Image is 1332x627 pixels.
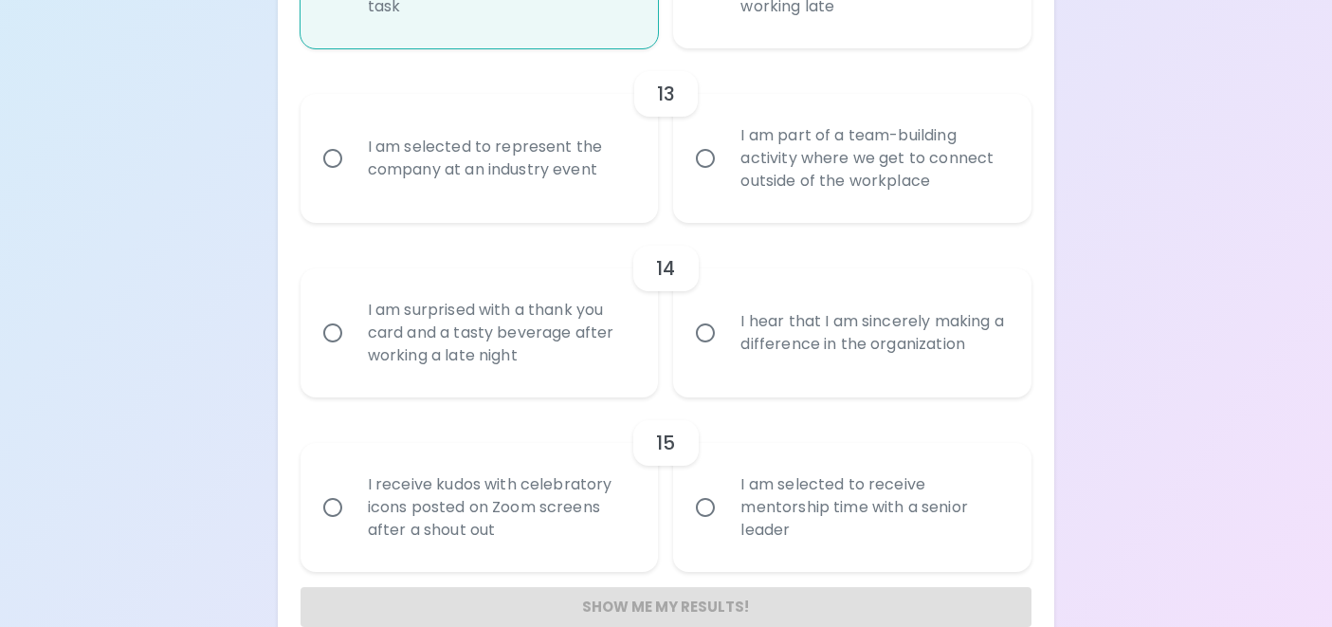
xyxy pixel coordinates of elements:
h6: 13 [657,79,675,109]
div: I am surprised with a thank you card and a tasty beverage after working a late night [353,276,648,390]
div: I am selected to receive mentorship time with a senior leader [725,451,1021,564]
div: choice-group-check [301,397,1032,572]
h6: 14 [656,253,675,284]
div: choice-group-check [301,223,1032,397]
div: I am selected to represent the company at an industry event [353,113,648,204]
div: I hear that I am sincerely making a difference in the organization [725,287,1021,378]
div: I receive kudos with celebratory icons posted on Zoom screens after a shout out [353,451,648,564]
div: choice-group-check [301,48,1032,223]
h6: 15 [656,428,675,458]
div: I am part of a team-building activity where we get to connect outside of the workplace [725,101,1021,215]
